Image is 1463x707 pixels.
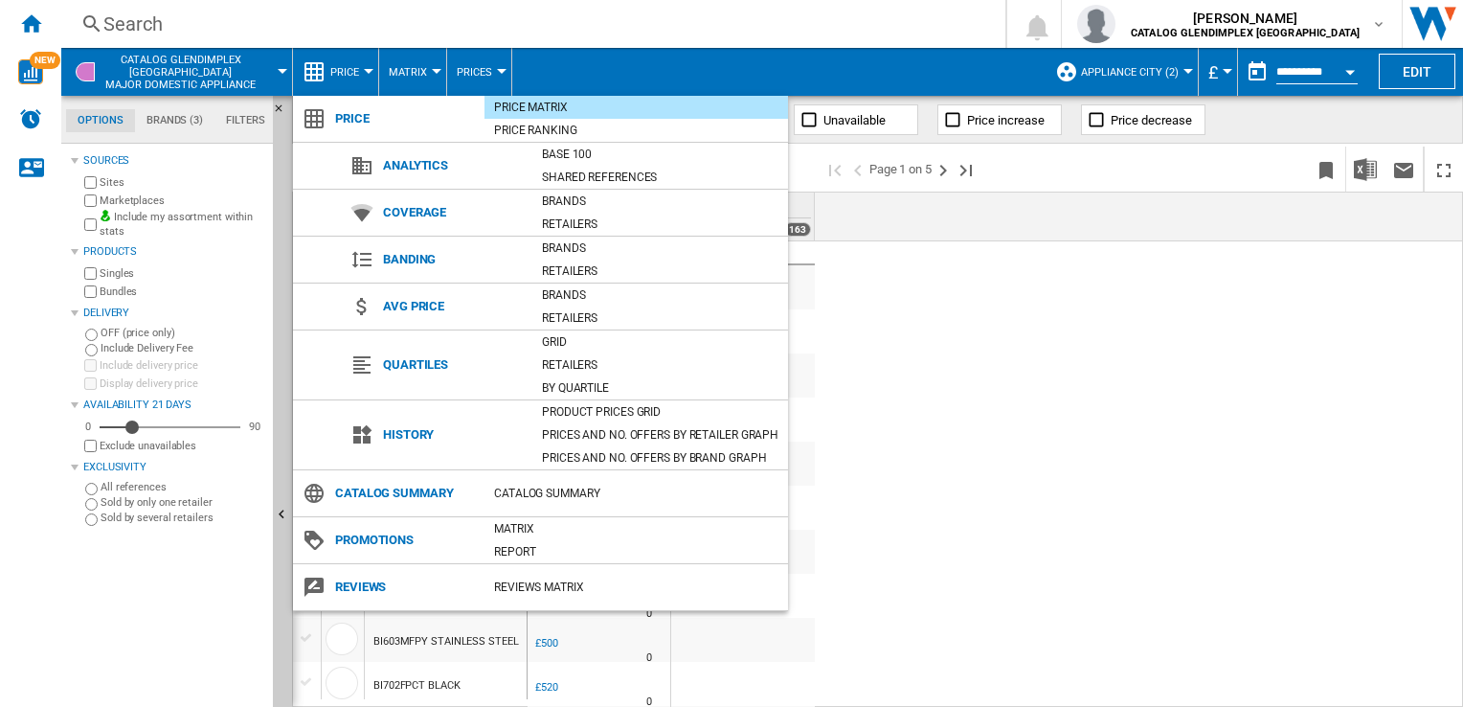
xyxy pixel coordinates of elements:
div: Catalog Summary [484,484,788,503]
div: Retailers [532,215,788,234]
div: Brands [532,239,788,258]
div: Retailers [532,355,788,375]
div: Base 100 [532,145,788,164]
span: Analytics [373,152,532,179]
span: Avg price [373,293,532,320]
span: History [373,422,532,448]
span: Price [326,105,484,132]
span: Reviews [326,574,484,601]
div: Retailers [532,308,788,328]
div: Price Matrix [484,98,788,117]
span: Quartiles [373,352,532,378]
span: Catalog Summary [326,480,484,507]
span: Promotions [326,527,484,554]
div: REVIEWS Matrix [484,578,788,597]
div: Report [484,542,788,561]
div: Matrix [484,519,788,538]
div: Shared references [532,168,788,187]
div: Prices and No. offers by brand graph [532,448,788,468]
span: Banding [373,246,532,273]
div: Product prices grid [532,402,788,422]
div: Grid [532,332,788,352]
div: Retailers [532,262,788,281]
span: Coverage [373,199,532,226]
div: Price Ranking [484,121,788,140]
div: Brands [532,285,788,305]
div: Prices and No. offers by retailer graph [532,425,788,445]
div: Brands [532,192,788,211]
div: By quartile [532,378,788,398]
